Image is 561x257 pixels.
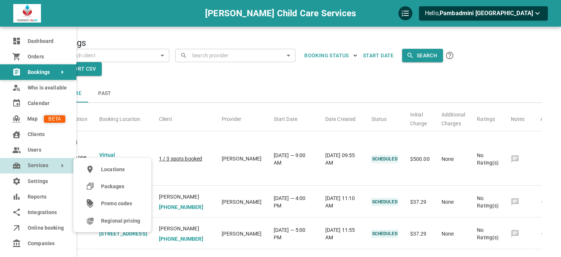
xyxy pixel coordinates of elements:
[471,187,505,217] td: No Rating(s)
[471,133,505,186] td: No Rating(s)
[267,104,319,131] th: Start Date
[93,104,153,131] th: Booking Location
[425,9,542,18] p: Hello,
[471,219,505,249] td: No Rating(s)
[319,104,365,131] th: Date Created
[365,104,404,131] th: Status
[88,85,121,102] button: Past
[44,115,65,123] span: BETA
[101,183,140,190] span: Packages
[471,104,505,131] th: Ratings
[99,151,147,167] p: Virtual Appointment
[216,104,268,131] th: Provider
[436,104,471,131] th: Additional Charges
[28,99,65,107] span: Calendar
[28,131,65,138] span: Clients
[28,37,65,45] span: Dashboard
[159,193,210,200] span: [PERSON_NAME]
[190,49,290,62] input: Search provider
[28,177,65,185] span: Settings
[436,219,471,249] td: None
[398,6,412,20] div: QuickStart Guide
[283,50,294,61] button: Open
[267,187,319,217] td: [DATE] — 4:00 PM
[28,84,65,92] span: Who is available
[27,115,44,123] span: Map
[28,240,65,247] span: Companies
[73,161,151,178] a: Locations
[410,199,427,205] span: $37.29
[222,155,262,163] p: [PERSON_NAME]
[159,225,210,232] span: [PERSON_NAME]
[101,166,140,173] span: Locations
[73,212,151,229] a: Regional pricing
[436,187,471,217] td: None
[99,230,147,238] p: [STREET_ADDRESS]
[28,146,65,154] span: Users
[64,49,164,62] input: Search client
[319,187,365,217] td: [DATE] 11:10 AM
[301,49,360,62] button: BOOKING STATUS
[101,217,140,225] span: Regional pricing
[505,104,534,131] th: Notes
[443,49,456,62] button: Click the Search button to submit your search. All name/email searches are CASE SENSITIVE. To sea...
[410,156,430,162] span: $500.00
[159,203,210,211] p: [PHONE_NUMBER]
[205,6,356,20] h6: [PERSON_NAME] Child Care Services
[419,6,548,20] button: Hello,Pambadmini [GEOGRAPHIC_DATA]
[436,133,471,186] td: None
[402,49,443,62] button: Search
[153,104,216,131] th: Client
[267,219,319,249] td: [DATE] — 5:00 PM
[319,219,365,249] td: [DATE] 11:55 AM
[159,155,210,163] p: 1 / 3 spots booked
[371,155,398,163] p: SCHEDULED
[101,200,140,207] span: Promo codes
[319,133,365,186] td: [DATE] 09:55 AM
[73,178,151,195] a: Packages
[267,133,319,186] td: [DATE] — 9:00 AM
[28,209,65,216] span: Integrations
[222,198,262,206] p: [PERSON_NAME]
[28,53,65,61] span: Orders
[371,198,398,206] p: SCHEDULED
[404,104,436,131] th: Initial Charge
[28,193,65,201] span: Reports
[157,50,167,61] button: Open
[73,195,151,212] a: Promo codes
[13,4,41,23] img: company-logo
[360,49,397,62] button: Start Date
[28,224,65,232] span: Online booking
[222,230,262,238] p: [PERSON_NAME]
[371,230,398,238] p: SCHEDULED
[440,10,533,17] span: Pambadmini [GEOGRAPHIC_DATA]
[410,231,427,237] span: $37.29
[159,235,210,243] p: [PHONE_NUMBER]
